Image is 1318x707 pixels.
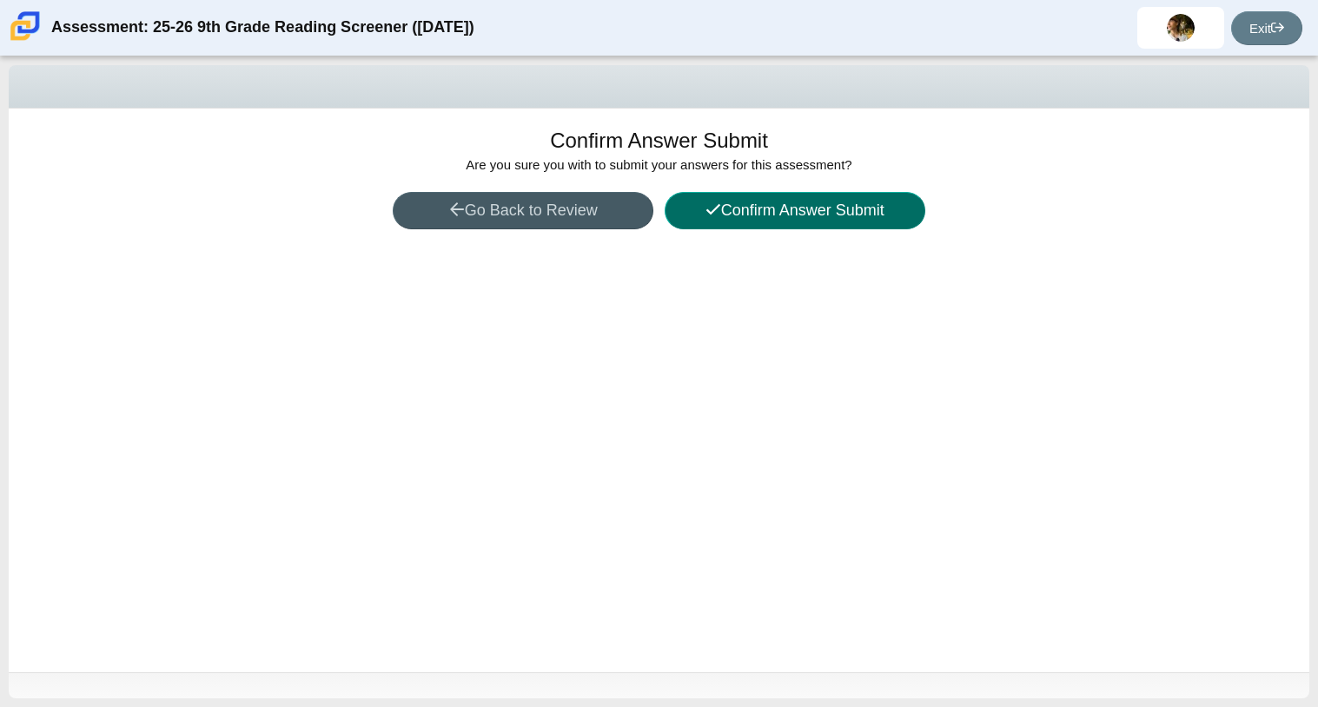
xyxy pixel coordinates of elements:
a: Exit [1231,11,1302,45]
button: Go Back to Review [393,192,653,229]
span: Are you sure you with to submit your answers for this assessment? [466,157,851,172]
h1: Confirm Answer Submit [550,126,768,155]
div: Assessment: 25-26 9th Grade Reading Screener ([DATE]) [51,7,474,49]
button: Confirm Answer Submit [665,192,925,229]
img: Carmen School of Science & Technology [7,8,43,44]
a: Carmen School of Science & Technology [7,32,43,47]
img: keyla.castronegret.WL2fVP [1167,14,1195,42]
